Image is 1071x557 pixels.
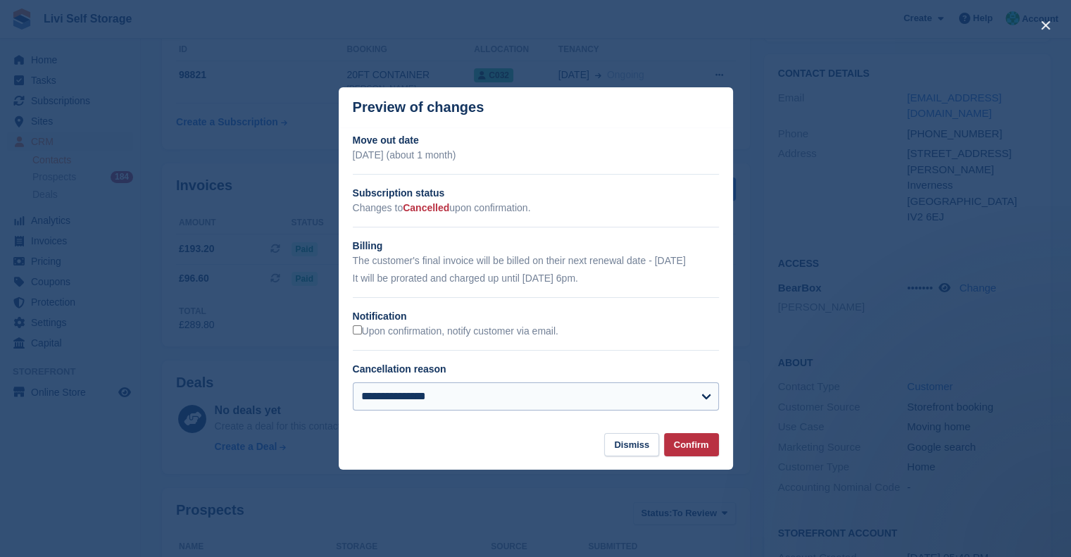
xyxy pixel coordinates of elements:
[353,271,719,286] p: It will be prorated and charged up until [DATE] 6pm.
[353,325,362,334] input: Upon confirmation, notify customer via email.
[353,254,719,268] p: The customer's final invoice will be billed on their next renewal date - [DATE]
[353,309,719,324] h2: Notification
[353,363,446,375] label: Cancellation reason
[1034,14,1057,37] button: close
[353,201,719,215] p: Changes to upon confirmation.
[353,148,719,163] p: [DATE] (about 1 month)
[353,186,719,201] h2: Subscription status
[353,99,484,115] p: Preview of changes
[353,239,719,254] h2: Billing
[403,202,449,213] span: Cancelled
[353,325,558,338] label: Upon confirmation, notify customer via email.
[664,433,719,456] button: Confirm
[353,133,719,148] h2: Move out date
[604,433,659,456] button: Dismiss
